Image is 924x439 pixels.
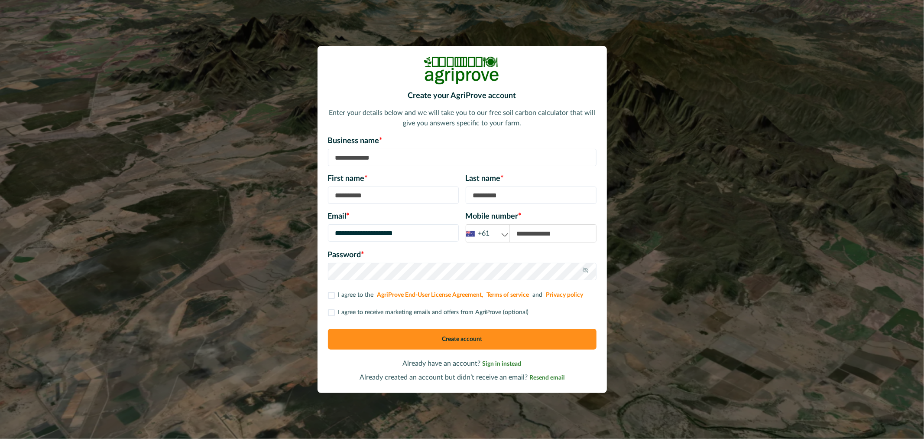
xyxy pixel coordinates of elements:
p: Already have an account? [328,358,597,369]
button: Create account [328,329,597,350]
h2: Create your AgriProve account [328,92,597,101]
p: Business name [328,135,597,147]
a: Privacy policy [546,292,584,298]
p: Enter your details below and we will take you to our free soil carbon calculator that will give y... [328,108,597,128]
p: Password [328,249,597,261]
p: Mobile number [466,211,597,223]
a: AgriProve End-User License Agreement, [377,292,483,298]
a: Resend email [529,374,564,381]
p: I agree to receive marketing emails and offers from AgriProve (optional) [338,308,529,317]
p: Last name [466,173,597,185]
span: Sign in instead [483,361,522,367]
p: Already created an account but didn’t receive an email? [328,372,597,383]
a: Sign in instead [483,360,522,367]
a: Terms of service [487,292,529,298]
img: Logo Image [423,56,501,85]
p: Email [328,211,459,223]
p: First name [328,173,459,185]
p: I agree to the and [338,291,585,300]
